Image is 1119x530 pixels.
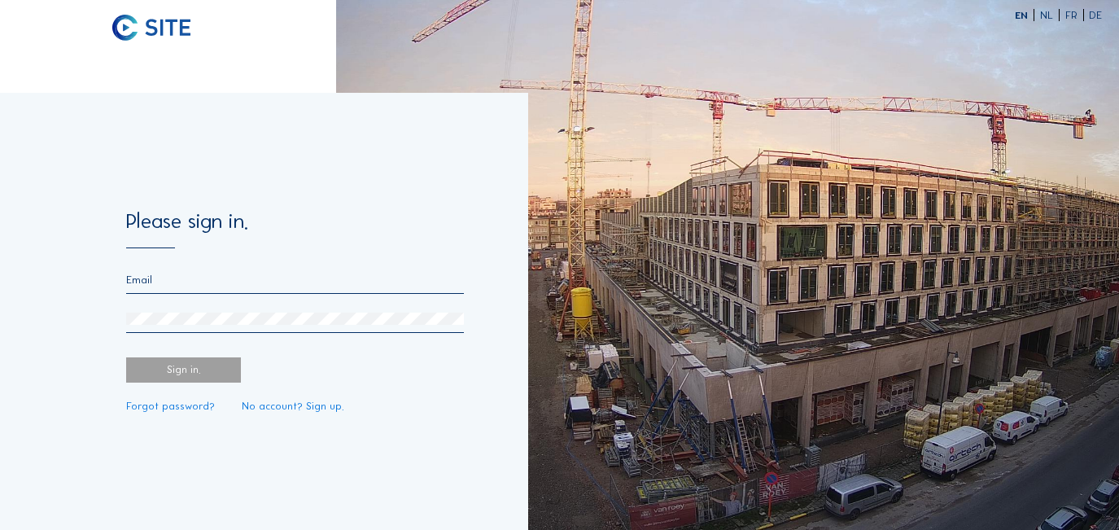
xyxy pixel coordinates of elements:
div: EN [1015,11,1034,21]
a: Forgot password? [126,401,215,412]
a: No account? Sign up. [242,401,344,412]
div: Please sign in. [126,211,464,248]
div: FR [1065,11,1084,21]
div: Sign in. [126,357,240,383]
div: NL [1040,11,1060,21]
div: DE [1089,11,1102,21]
input: Email [126,274,464,286]
img: C-SITE logo [112,15,190,41]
